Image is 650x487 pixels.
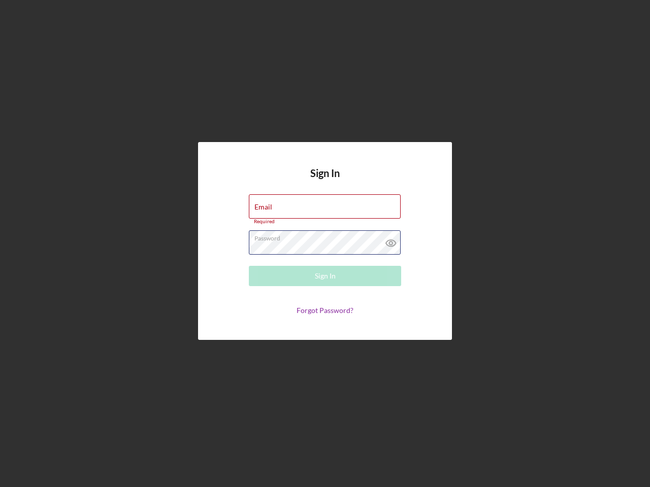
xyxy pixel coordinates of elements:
button: Sign In [249,266,401,286]
a: Forgot Password? [297,306,353,315]
div: Sign In [315,266,336,286]
label: Email [254,203,272,211]
label: Password [254,231,401,242]
h4: Sign In [310,167,340,194]
div: Required [249,219,401,225]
